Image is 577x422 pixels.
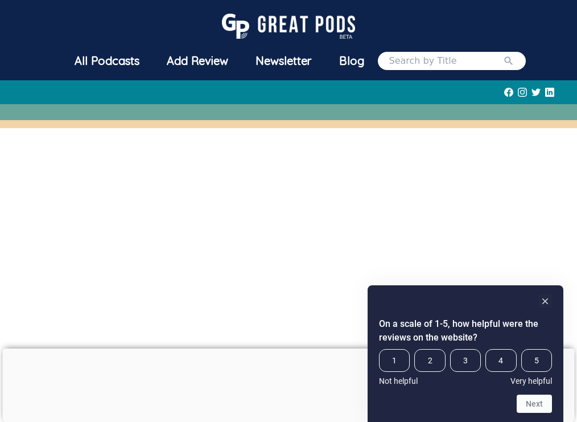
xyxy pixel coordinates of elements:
div: On a scale of 1-5, how helpful were the reviews on the website? Select an option from 1 to 5, wit... [379,294,552,413]
span: 2 [414,349,445,372]
span: Very helpful [510,376,552,386]
img: GreatPods [222,14,355,39]
iframe: Advertisement [3,349,575,419]
button: Next question [517,395,552,413]
a: Add Review [153,46,242,76]
h2: On a scale of 1-5, how helpful were the reviews on the website? Select an option from 1 to 5, wit... [379,317,552,345]
span: 3 [450,349,481,372]
span: 1 [379,349,410,372]
span: 5 [521,349,552,372]
span: Not helpful [379,376,418,386]
a: Blog [325,46,378,76]
button: Hide survey [538,294,552,308]
span: 4 [485,349,516,372]
a: All Podcasts [61,46,153,76]
a: Newsletter [242,46,325,76]
div: On a scale of 1-5, how helpful were the reviews on the website? Select an option from 1 to 5, wit... [379,349,552,386]
input: Search by Title [389,54,503,68]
